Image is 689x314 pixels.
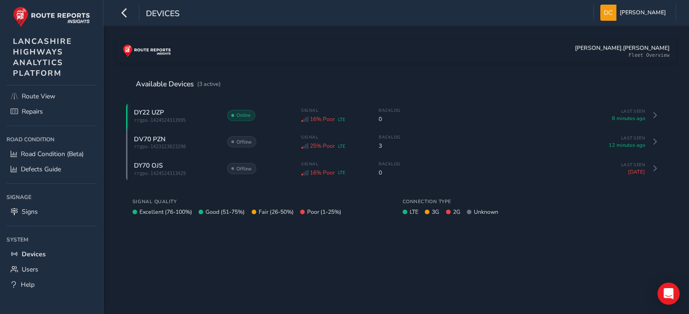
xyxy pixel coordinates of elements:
span: LTE [338,169,345,175]
span: Devices [146,8,180,21]
a: Users [6,262,97,277]
div: Signal Quality [133,198,390,205]
span: Unknown [474,208,498,216]
span: Backlog [379,108,401,113]
span: Last Seen [599,109,646,114]
span: 8 minutes ago [599,115,646,122]
span: 25% Poor [310,142,335,150]
a: Signs [6,204,97,219]
span: Signal [302,134,366,140]
span: Fair (26-50%) [259,208,294,216]
div: Fleet Overview [629,52,670,58]
button: [PERSON_NAME] [600,5,669,21]
span: 3 [379,142,401,150]
span: LTE [338,116,345,122]
div: [PERSON_NAME].[PERSON_NAME] [575,44,670,52]
div: Road Condition [6,133,97,146]
span: LTE [338,143,345,149]
span: DY22 UZP [134,108,164,117]
span: Signal [302,161,366,167]
span: rrgpu-1424524313429 [134,171,218,176]
span: Users [22,265,38,274]
span: Poor (1-25%) [307,208,341,216]
span: rrgpu-1424524313995 [134,118,218,123]
a: Devices [6,247,97,262]
img: rr logo [123,44,171,57]
span: Offline [237,139,252,145]
span: 16% Poor [310,115,335,123]
span: (3 active) [197,80,221,88]
span: Route View [22,92,55,101]
span: DV70 PZN [134,135,166,144]
span: 2G [453,208,460,216]
span: Signal [302,108,366,113]
span: Last Seen [599,162,646,168]
a: Road Condition (Beta) [6,146,97,162]
a: Repairs [6,104,97,119]
a: Help [6,277,97,292]
span: 0 [379,169,401,176]
span: Help [21,280,35,289]
span: LTE [410,208,418,216]
span: Repairs [22,107,43,116]
span: Excellent (76-100%) [139,208,192,216]
span: Good (51-75%) [206,208,245,216]
span: Signs [22,207,38,216]
span: Backlog [379,161,401,167]
span: Online [237,112,251,119]
span: DY70 OJS [134,161,163,170]
div: Connection Type [403,198,660,205]
div: Open Intercom Messenger [658,283,680,305]
span: rrgpu-1423123023290 [134,144,218,149]
span: Defects Guide [21,165,61,174]
img: rr logo [13,6,90,27]
div: System [6,233,97,247]
span: 12 minutes ago [599,142,646,149]
span: 3G [432,208,440,216]
span: Last Seen [599,135,646,141]
div: Signage [6,190,97,204]
span: [DATE] [599,169,646,175]
span: Backlog [379,134,401,140]
span: 0 [379,115,401,123]
img: diamond-layout [600,5,616,21]
a: Route View [6,89,97,104]
span: [PERSON_NAME] [620,5,666,21]
span: 16% Poor [310,169,335,176]
span: Offline [237,165,252,172]
span: Devices [22,250,46,259]
div: Available Devices [136,79,221,89]
span: Road Condition (Beta) [21,150,84,158]
span: LANCASHIRE HIGHWAYS ANALYTICS PLATFORM [13,36,72,78]
a: Defects Guide [6,162,97,177]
